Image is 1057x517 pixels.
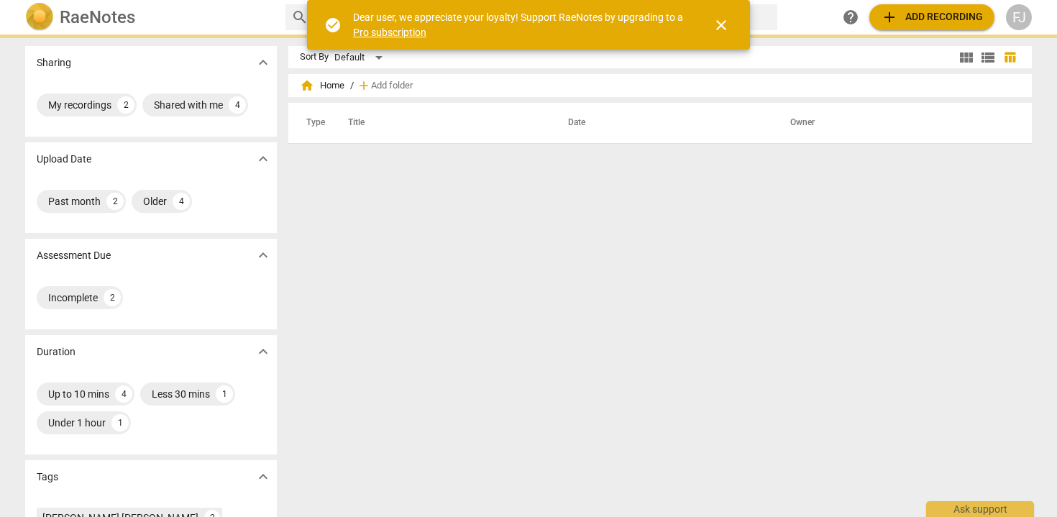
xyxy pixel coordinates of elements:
[353,27,426,38] a: Pro subscription
[252,244,274,266] button: Show more
[881,9,898,26] span: add
[300,78,314,93] span: home
[842,9,859,26] span: help
[1003,50,1017,64] span: table_chart
[252,52,274,73] button: Show more
[295,103,331,143] th: Type
[25,3,274,32] a: LogoRaeNotes
[353,10,687,40] div: Dear user, we appreciate your loyalty! Support RaeNotes by upgrading to a
[25,3,54,32] img: Logo
[37,152,91,167] p: Upload Date
[979,49,997,66] span: view_list
[37,470,58,485] p: Tags
[117,96,134,114] div: 2
[838,4,864,30] a: Help
[48,387,109,401] div: Up to 10 mins
[60,7,135,27] h2: RaeNotes
[152,387,210,401] div: Less 30 mins
[106,193,124,210] div: 2
[713,17,730,34] span: close
[104,289,121,306] div: 2
[229,96,246,114] div: 4
[37,344,75,360] p: Duration
[1006,4,1032,30] button: FJ
[881,9,983,26] span: Add recording
[252,341,274,362] button: Show more
[977,47,999,68] button: List view
[255,343,272,360] span: expand_more
[371,81,413,91] span: Add folder
[334,46,388,69] div: Default
[704,8,738,42] button: Close
[300,52,329,63] div: Sort By
[357,78,371,93] span: add
[255,54,272,71] span: expand_more
[143,194,167,209] div: Older
[255,468,272,485] span: expand_more
[115,385,132,403] div: 4
[48,416,106,430] div: Under 1 hour
[111,414,129,431] div: 1
[48,98,111,112] div: My recordings
[173,193,190,210] div: 4
[37,248,111,263] p: Assessment Due
[255,247,272,264] span: expand_more
[999,47,1020,68] button: Table view
[551,103,773,143] th: Date
[300,78,344,93] span: Home
[252,466,274,488] button: Show more
[869,4,994,30] button: Upload
[324,17,342,34] span: check_circle
[956,47,977,68] button: Tile view
[926,501,1034,517] div: Ask support
[48,290,98,305] div: Incomplete
[154,98,223,112] div: Shared with me
[331,103,551,143] th: Title
[773,103,1017,143] th: Owner
[958,49,975,66] span: view_module
[37,55,71,70] p: Sharing
[291,9,308,26] span: search
[255,150,272,168] span: expand_more
[252,148,274,170] button: Show more
[48,194,101,209] div: Past month
[350,81,354,91] span: /
[216,385,233,403] div: 1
